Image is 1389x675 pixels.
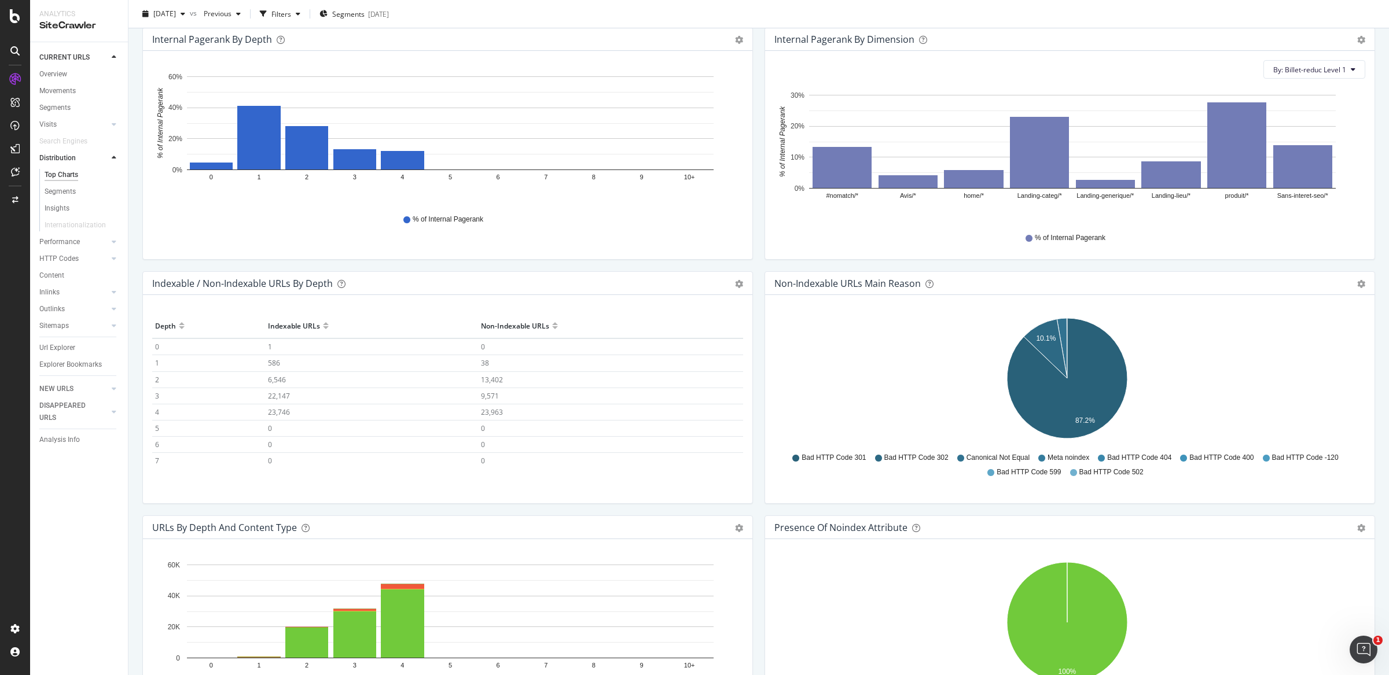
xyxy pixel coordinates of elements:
[368,9,389,19] div: [DATE]
[1107,453,1171,463] span: Bad HTTP Code 404
[400,174,404,181] text: 4
[481,423,485,433] span: 0
[39,102,120,114] a: Segments
[1075,416,1095,425] text: 87.2%
[45,219,117,231] a: Internationalization
[199,9,231,19] span: Previous
[774,34,914,45] div: Internal Pagerank By Dimension
[45,202,69,215] div: Insights
[268,342,272,352] span: 1
[1035,233,1105,243] span: % of Internal Pagerank
[155,456,159,466] span: 7
[39,286,60,298] div: Inlinks
[481,391,499,401] span: 9,571
[1273,65,1346,75] span: By: Billet-reduc Level 1
[481,316,549,335] div: Non-Indexable URLs
[684,662,695,669] text: 10+
[481,375,503,385] span: 13,402
[156,87,164,158] text: % of Internal Pagerank
[45,169,78,181] div: Top Charts
[155,407,159,417] span: 4
[481,407,503,417] span: 23,963
[1350,636,1377,663] iframe: Intercom live chat
[257,662,260,669] text: 1
[774,313,1359,448] div: A chart.
[268,423,272,433] span: 0
[45,169,120,181] a: Top Charts
[152,522,297,533] div: URLs by Depth and Content Type
[168,73,182,81] text: 60%
[255,5,305,23] button: Filters
[45,219,106,231] div: Internationalization
[268,375,286,385] span: 6,546
[39,383,108,395] a: NEW URLS
[305,174,308,181] text: 2
[1272,453,1339,463] span: Bad HTTP Code -120
[39,400,108,424] a: DISAPPEARED URLS
[153,9,176,19] span: 2025 Sep. 8th
[39,51,90,64] div: CURRENT URLS
[900,193,917,200] text: Avis/*
[592,662,596,669] text: 8
[791,123,804,131] text: 20%
[152,278,333,289] div: Indexable / Non-Indexable URLs by Depth
[172,166,183,174] text: 0%
[138,5,190,23] button: [DATE]
[497,662,500,669] text: 6
[684,174,695,181] text: 10+
[1076,193,1134,200] text: Landing-generique/*
[1048,453,1089,463] span: Meta noindex
[168,561,180,569] text: 60K
[1225,193,1250,200] text: produit/*
[39,19,119,32] div: SiteCrawler
[268,391,290,401] span: 22,147
[449,174,452,181] text: 5
[155,375,159,385] span: 2
[1017,193,1063,200] text: Landing-categ/*
[45,186,76,198] div: Segments
[735,280,743,288] div: gear
[45,186,120,198] a: Segments
[1079,467,1144,477] span: Bad HTTP Code 502
[268,456,272,466] span: 0
[39,85,120,97] a: Movements
[268,358,280,368] span: 586
[39,270,64,282] div: Content
[774,278,921,289] div: Non-Indexable URLs Main Reason
[39,434,120,446] a: Analysis Info
[257,174,260,181] text: 1
[884,453,949,463] span: Bad HTTP Code 302
[353,662,357,669] text: 3
[826,193,858,200] text: #nomatch/*
[481,342,485,352] span: 0
[39,342,75,354] div: Url Explorer
[774,88,1359,222] div: A chart.
[964,193,984,200] text: home/*
[997,467,1061,477] span: Bad HTTP Code 599
[39,342,120,354] a: Url Explorer
[39,102,71,114] div: Segments
[39,152,76,164] div: Distribution
[544,662,547,669] text: 7
[39,359,102,371] div: Explorer Bookmarks
[39,320,108,332] a: Sitemaps
[1277,193,1329,200] text: Sans-interet-seo/*
[268,316,320,335] div: Indexable URLs
[1263,60,1365,79] button: By: Billet-reduc Level 1
[39,359,120,371] a: Explorer Bookmarks
[155,440,159,449] span: 6
[39,434,80,446] div: Analysis Info
[449,662,452,669] text: 5
[190,8,199,17] span: vs
[45,202,120,215] a: Insights
[210,174,213,181] text: 0
[39,320,69,332] div: Sitemaps
[155,423,159,433] span: 5
[1373,636,1383,645] span: 1
[268,407,290,417] span: 23,746
[39,400,98,424] div: DISAPPEARED URLS
[168,592,180,600] text: 40K
[39,303,65,315] div: Outlinks
[155,316,176,335] div: Depth
[592,174,596,181] text: 8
